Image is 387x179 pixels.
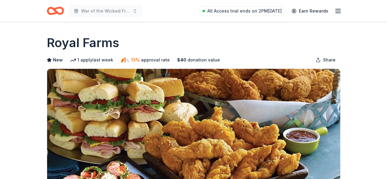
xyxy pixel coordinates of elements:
a: Home [47,4,64,18]
a: Earn Rewards [288,6,332,17]
h1: Royal Farms [47,34,119,51]
span: War of the Wicked Friendly 10uC [81,7,130,15]
div: 1 apply last week [70,56,113,64]
span: All Access trial ends on 2PM[DATE] [207,7,282,15]
span: donation value [188,56,220,64]
a: All Access trial ends on 2PM[DATE] [199,6,285,16]
span: 13% [131,56,140,64]
span: New [53,56,63,64]
button: Share [311,54,340,66]
span: $ 40 [177,56,186,64]
span: Share [323,56,336,64]
span: approval rate [141,56,170,64]
button: War of the Wicked Friendly 10uC [69,5,142,17]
